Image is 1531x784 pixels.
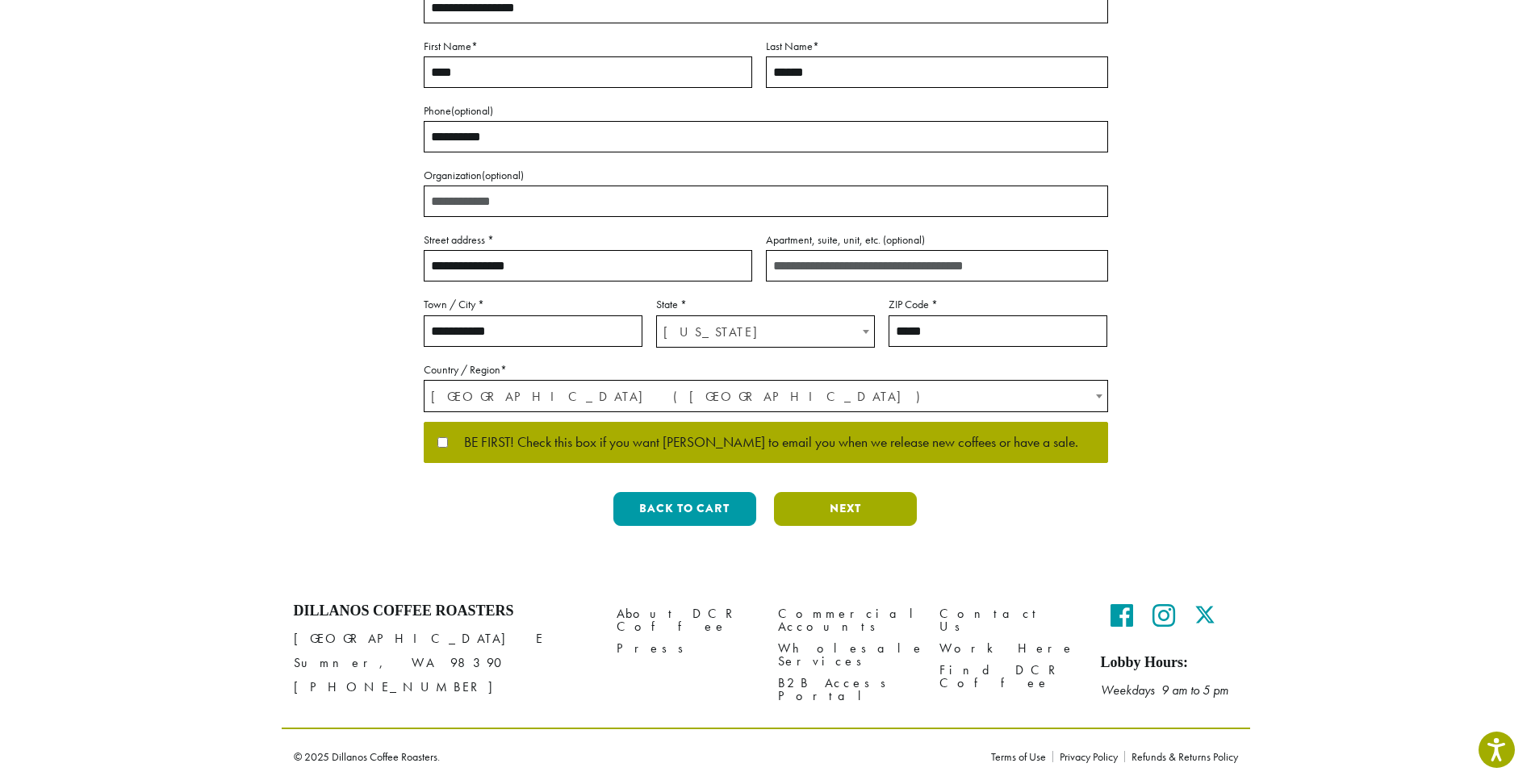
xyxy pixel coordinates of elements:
[1101,654,1238,672] h5: Lobby Hours:
[617,603,754,637] a: About DCR Coffee
[778,638,915,673] a: Wholesale Services
[939,638,1077,660] a: Work Here
[424,294,642,315] label: Town / City
[774,492,917,526] button: Next
[991,751,1052,762] a: Terms of Use
[778,603,915,637] a: Commercial Accounts
[294,627,592,699] p: [GEOGRAPHIC_DATA] E Sumner, WA 98390 [PHONE_NUMBER]
[613,492,756,526] button: Back to cart
[437,437,448,448] input: BE FIRST! Check this box if you want [PERSON_NAME] to email you when we release new coffees or ha...
[1101,682,1228,699] em: Weekdays 9 am to 5 pm
[424,36,752,56] label: First Name
[883,232,925,247] span: (optional)
[424,230,752,250] label: Street address
[451,103,493,118] span: (optional)
[424,380,1108,412] span: Country / Region
[482,168,524,182] span: (optional)
[424,165,1108,186] label: Organization
[425,381,1107,412] span: United States (US)
[889,294,1107,315] label: ZIP Code
[294,603,592,620] h4: Dillanos Coffee Roasters
[939,660,1077,694] a: Find DCR Coffee
[939,603,1077,637] a: Contact Us
[617,638,754,660] a: Press
[656,315,875,348] span: State
[657,316,874,348] span: Washington
[1124,751,1238,762] a: Refunds & Returns Policy
[448,436,1078,450] span: BE FIRST! Check this box if you want [PERSON_NAME] to email you when we release new coffees or ha...
[294,751,967,762] p: © 2025 Dillanos Coffee Roasters.
[766,230,1108,250] label: Apartment, suite, unit, etc.
[656,294,875,315] label: State
[1052,751,1124,762] a: Privacy Policy
[766,36,1108,56] label: Last Name
[778,673,915,707] a: B2B Access Portal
